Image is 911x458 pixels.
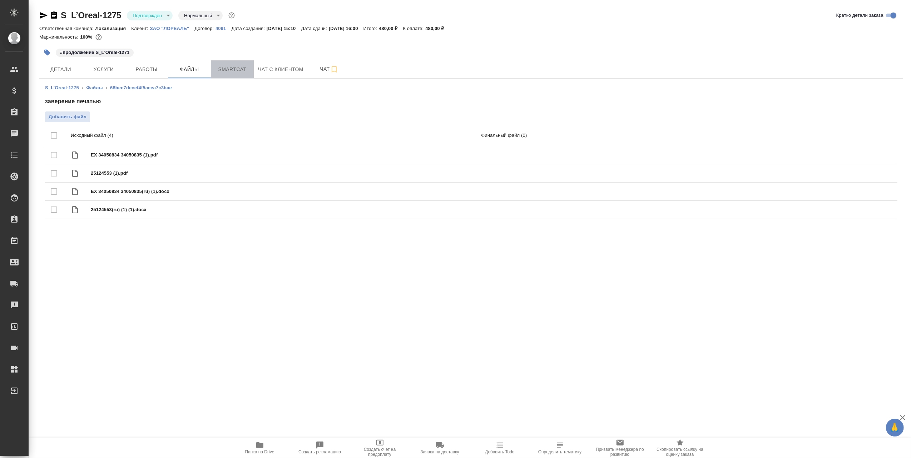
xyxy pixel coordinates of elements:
p: [DATE] 16:00 [329,26,363,31]
button: Нормальный [182,13,214,19]
span: 🙏 [889,420,901,435]
a: Файлы [86,85,103,90]
span: Кратко детали заказа [836,12,883,19]
span: Услуги [86,65,121,74]
p: Договор: [194,26,216,31]
p: [DATE] 15:10 [267,26,301,31]
button: Подтвержден [130,13,164,19]
p: Ответственная команда: [39,26,95,31]
span: EX 34050834 34050835(ru) (1).docx [91,188,491,195]
span: продолжение S_L’Oreal-1271 [55,49,134,55]
div: Подтвержден [178,11,223,20]
a: 4091 [216,25,231,31]
p: #продолжение S_L’Oreal-1271 [60,49,129,56]
span: Чат [312,65,346,74]
p: 480,00 ₽ [379,26,403,31]
button: Доп статусы указывают на важность/срочность заказа [227,11,236,20]
span: Файлы [172,65,207,74]
span: Работы [129,65,164,74]
a: 68bec7decef4f5aeea7c3bae [110,85,172,90]
h4: заверение печатью [45,97,897,106]
nav: breadcrumb [45,84,897,91]
svg: Подписаться [330,65,338,74]
button: Скопировать ссылку для ЯМессенджера [39,11,48,20]
a: ЗАО "ЛОРЕАЛЬ" [150,25,195,31]
span: 25124553 (1).pdf [91,170,491,177]
span: EX 34050834 34050835 (1).pdf [91,151,491,159]
span: Smartcat [215,65,249,74]
p: Итого: [363,26,379,31]
button: Скопировать ссылку [50,11,58,20]
p: ЗАО "ЛОРЕАЛЬ" [150,26,195,31]
p: Маржинальность: [39,34,80,40]
p: Исходный файл (4) [71,132,481,139]
span: Чат с клиентом [258,65,303,74]
p: Дата создания: [232,26,267,31]
li: ‹ [106,84,107,91]
p: Финальный файл (0) [481,132,892,139]
li: ‹ [82,84,83,91]
span: Детали [44,65,78,74]
span: Добавить файл [49,113,86,120]
p: 4091 [216,26,231,31]
p: К оплате: [403,26,426,31]
button: 🙏 [886,419,904,437]
p: Дата сдачи: [301,26,329,31]
button: Добавить тэг [39,45,55,60]
p: 100% [80,34,94,40]
a: S_L’Oreal-1275 [45,85,79,90]
p: Клиент: [131,26,150,31]
span: 25124553(ru) (1) (1).docx [91,206,491,213]
p: Локализация [95,26,132,31]
div: Подтвержден [127,11,173,20]
label: Добавить файл [45,111,90,122]
a: S_L’Oreal-1275 [61,10,121,20]
p: 480,00 ₽ [425,26,450,31]
button: 0.00 RUB; [94,33,103,42]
